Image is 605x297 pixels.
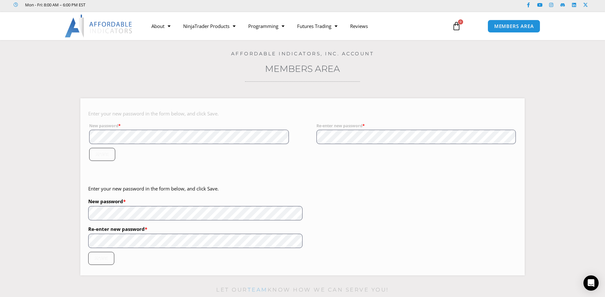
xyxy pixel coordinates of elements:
[344,19,374,33] a: Reviews
[88,109,517,118] p: Enter your new password in the form below, and click Save.
[494,24,534,29] span: MEMBERS AREA
[583,275,599,291] div: Open Intercom Messenger
[88,224,302,234] label: Re-enter new password
[145,19,445,33] nav: Menu
[65,15,133,38] img: LogoAI | Affordable Indicators – NinjaTrader
[291,19,344,33] a: Futures Trading
[88,197,302,206] label: New password
[145,19,177,33] a: About
[488,20,541,33] a: MEMBERS AREA
[89,148,115,161] button: Save
[458,19,463,24] span: 0
[94,2,189,8] iframe: Customer reviews powered by Trustpilot
[248,287,268,293] a: team
[316,122,516,130] label: Re-enter new password
[88,184,302,193] p: Enter your new password in the form below, and click Save.
[231,51,374,57] a: Affordable Indicators, Inc. Account
[265,63,340,74] a: Members Area
[23,1,85,9] span: Mon - Fri: 8:00 AM – 6:00 PM EST
[80,285,525,295] p: Let our know how we can serve you!
[88,252,114,265] button: Save
[177,19,242,33] a: NinjaTrader Products
[242,19,291,33] a: Programming
[442,17,470,35] a: 0
[89,122,289,130] label: New password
